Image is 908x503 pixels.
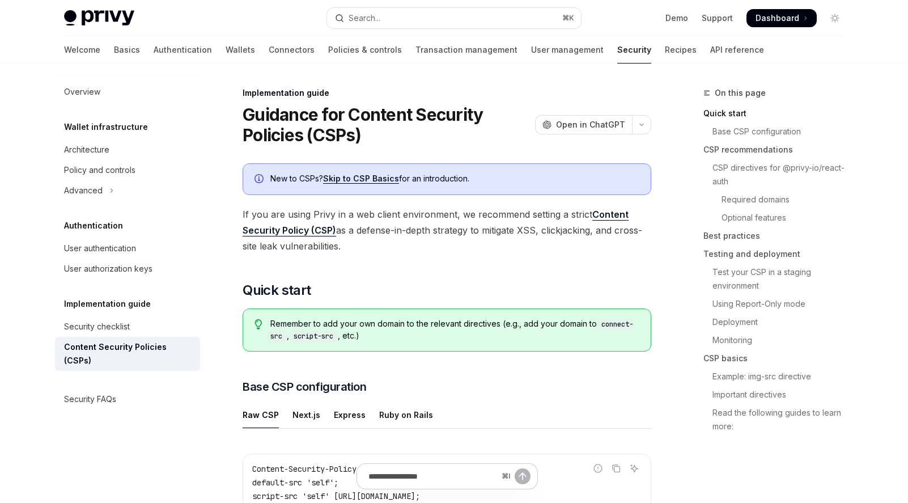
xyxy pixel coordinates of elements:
[515,468,531,484] button: Send message
[64,85,100,99] div: Overview
[746,9,817,27] a: Dashboard
[226,36,255,64] a: Wallets
[703,349,853,367] a: CSP basics
[64,143,109,157] div: Architecture
[270,318,639,342] span: Remember to add your own domain to the relevant directives (e.g., add your domain to , , etc.)
[562,14,574,23] span: ⌘ K
[269,36,315,64] a: Connectors
[254,319,262,329] svg: Tip
[64,262,152,276] div: User authorization keys
[64,219,123,233] h5: Authentication
[415,36,517,64] a: Transaction management
[826,9,844,27] button: Toggle dark mode
[55,316,200,337] a: Security checklist
[334,401,366,428] div: Express
[254,174,266,185] svg: Info
[703,159,853,191] a: CSP directives for @privy-io/react-auth
[154,36,212,64] a: Authentication
[531,36,604,64] a: User management
[55,140,200,160] a: Architecture
[703,295,853,313] a: Using Report-Only mode
[327,8,581,28] button: Open search
[270,319,633,342] code: connect-src
[64,36,100,64] a: Welcome
[243,379,366,395] span: Base CSP configuration
[703,367,853,386] a: Example: img-src directive
[55,238,200,259] a: User authentication
[64,242,136,255] div: User authentication
[665,12,688,24] a: Demo
[64,184,103,197] div: Advanced
[289,331,338,342] code: script-src
[55,180,200,201] button: Toggle Advanced section
[349,11,380,25] div: Search...
[243,87,651,99] div: Implementation guide
[702,12,733,24] a: Support
[292,401,320,428] div: Next.js
[703,209,853,227] a: Optional features
[665,36,697,64] a: Recipes
[756,12,799,24] span: Dashboard
[64,392,116,406] div: Security FAQs
[617,36,651,64] a: Security
[55,82,200,102] a: Overview
[703,141,853,159] a: CSP recommendations
[703,404,853,436] a: Read the following guides to learn more:
[55,259,200,279] a: User authorization keys
[556,119,625,130] span: Open in ChatGPT
[535,115,632,134] button: Open in ChatGPT
[243,281,311,299] span: Quick start
[64,120,148,134] h5: Wallet infrastructure
[55,160,200,180] a: Policy and controls
[64,340,193,367] div: Content Security Policies (CSPs)
[703,386,853,404] a: Important directives
[64,163,135,177] div: Policy and controls
[703,263,853,295] a: Test your CSP in a staging environment
[243,104,531,145] h1: Guidance for Content Security Policies (CSPs)
[64,10,134,26] img: light logo
[703,227,853,245] a: Best practices
[368,464,497,489] input: Ask a question...
[703,313,853,331] a: Deployment
[715,86,766,100] span: On this page
[243,401,279,428] div: Raw CSP
[710,36,764,64] a: API reference
[379,401,433,428] div: Ruby on Rails
[703,191,853,209] a: Required domains
[703,122,853,141] a: Base CSP configuration
[328,36,402,64] a: Policies & controls
[270,173,639,185] div: New to CSPs? for an introduction.
[703,104,853,122] a: Quick start
[243,206,651,254] span: If you are using Privy in a web client environment, we recommend setting a strict as a defense-in...
[114,36,140,64] a: Basics
[64,297,151,311] h5: Implementation guide
[323,174,399,184] a: Skip to CSP Basics
[64,320,130,333] div: Security checklist
[55,389,200,409] a: Security FAQs
[55,337,200,371] a: Content Security Policies (CSPs)
[703,245,853,263] a: Testing and deployment
[703,331,853,349] a: Monitoring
